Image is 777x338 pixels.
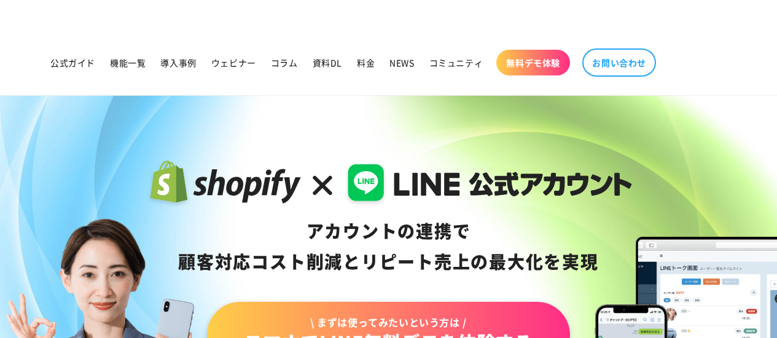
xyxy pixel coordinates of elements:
a: NEWS [382,50,421,75]
a: 無料デモ体験 [496,50,570,75]
div: アカウントの連携で 顧客対応コスト削減と リピート売上の 最大化を実現 [145,216,632,277]
a: コラム [264,50,305,75]
span: NEWS [389,57,414,68]
a: お問い合わせ [582,48,656,77]
span: 料金 [357,57,375,68]
span: 公式ガイド [50,57,95,68]
span: 無料デモ体験 [506,57,560,68]
a: 料金 [349,50,382,75]
a: 導入事例 [153,50,203,75]
span: 機能一覧 [110,57,146,68]
a: ウェビナー [204,50,264,75]
a: 機能一覧 [103,50,153,75]
span: コミュニティ [429,57,483,68]
span: コラム [271,57,298,68]
a: 公式ガイド [43,50,103,75]
a: コミュニティ [422,50,491,75]
a: 資料DL [305,50,349,75]
span: 資料DL [313,57,342,68]
span: \ まずは使ってみたいという方は / [244,315,533,329]
span: 導入事例 [160,57,196,68]
span: ウェビナー [211,57,256,68]
span: お問い合わせ [592,57,646,68]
